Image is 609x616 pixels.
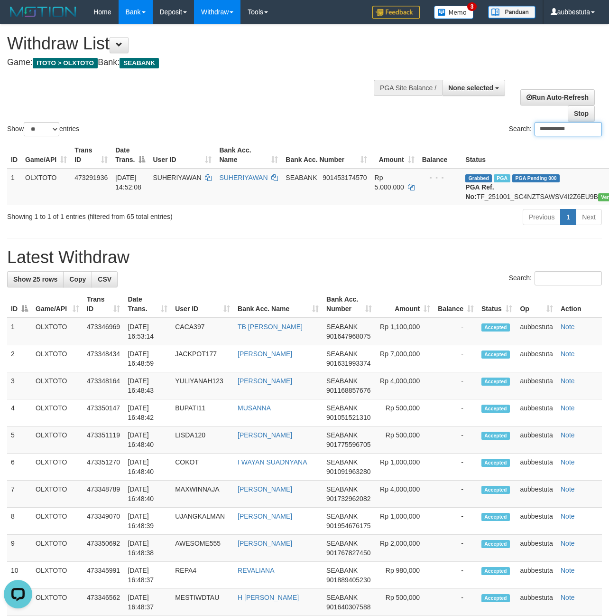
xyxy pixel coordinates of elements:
span: CSV [98,275,111,283]
td: aubbestuta [516,399,557,426]
td: 5 [7,426,32,454]
td: - [434,481,478,508]
td: - [434,508,478,535]
td: UJANGKALMAN [171,508,234,535]
span: 473291936 [74,174,108,181]
td: 1 [7,169,21,205]
span: Accepted [481,351,510,359]
span: None selected [448,84,493,92]
td: MESTIWDTAU [171,589,234,616]
label: Search: [509,122,602,136]
span: Copy 901767827450 to clipboard [326,549,370,557]
td: OLXTOTO [32,454,83,481]
td: OLXTOTO [32,399,83,426]
td: OLXTOTO [21,169,71,205]
td: OLXTOTO [32,372,83,399]
td: Rp 4,000,000 [376,481,434,508]
span: Copy 901775596705 to clipboard [326,441,370,448]
span: Copy 901647968075 to clipboard [326,332,370,340]
span: SEABANK [326,540,358,547]
td: 473351270 [83,454,124,481]
h1: Latest Withdraw [7,248,602,267]
span: SEABANK [326,594,358,601]
button: Open LiveChat chat widget [4,4,32,32]
td: OLXTOTO [32,535,83,562]
span: SEABANK [326,431,358,439]
th: Trans ID: activate to sort column ascending [71,142,111,169]
a: Note [561,431,575,439]
td: Rp 1,000,000 [376,454,434,481]
td: AWESOME555 [171,535,234,562]
span: Rp 5.000.000 [375,174,404,191]
td: aubbestuta [516,589,557,616]
a: Note [561,377,575,385]
th: ID: activate to sort column descending [7,291,32,318]
span: SEABANK [120,58,159,68]
td: 473350692 [83,535,124,562]
div: - - - [422,173,458,182]
a: H [PERSON_NAME] [238,594,299,601]
td: [DATE] 16:48:37 [124,562,171,589]
td: - [434,426,478,454]
span: Accepted [481,323,510,332]
a: Note [561,458,575,466]
span: Copy [69,275,86,283]
span: SEABANK [326,458,358,466]
td: Rp 2,000,000 [376,535,434,562]
td: Rp 1,000,000 [376,508,434,535]
td: 473346969 [83,318,124,345]
td: COKOT [171,454,234,481]
a: Note [561,567,575,574]
span: Copy 901051521310 to clipboard [326,414,370,421]
td: - [434,454,478,481]
img: Feedback.jpg [372,6,420,19]
th: Balance: activate to sort column ascending [434,291,478,318]
td: [DATE] 16:48:37 [124,589,171,616]
a: Note [561,594,575,601]
td: aubbestuta [516,454,557,481]
td: CACA397 [171,318,234,345]
th: ID [7,142,21,169]
a: Note [561,323,575,331]
a: Copy [63,271,92,287]
a: Run Auto-Refresh [520,89,595,105]
span: SEABANK [326,404,358,412]
td: aubbestuta [516,318,557,345]
td: 1 [7,318,32,345]
a: I WAYAN SUADNYANA [238,458,307,466]
a: Note [561,404,575,412]
span: Copy 901732962082 to clipboard [326,495,370,502]
td: [DATE] 16:48:40 [124,481,171,508]
span: SEABANK [326,485,358,493]
td: 473345991 [83,562,124,589]
td: Rp 1,100,000 [376,318,434,345]
td: 473350147 [83,399,124,426]
td: [DATE] 16:48:39 [124,508,171,535]
td: Rp 7,000,000 [376,345,434,372]
select: Showentries [24,122,59,136]
a: [PERSON_NAME] [238,485,292,493]
td: aubbestuta [516,535,557,562]
th: Amount: activate to sort column ascending [371,142,418,169]
span: Accepted [481,378,510,386]
a: Note [561,485,575,493]
a: Next [576,209,602,225]
span: Accepted [481,594,510,602]
td: OLXTOTO [32,589,83,616]
a: Note [561,540,575,547]
button: None selected [442,80,505,96]
td: aubbestuta [516,372,557,399]
a: Note [561,350,575,358]
span: SEABANK [286,174,317,181]
td: [DATE] 16:48:40 [124,454,171,481]
td: Rp 4,000,000 [376,372,434,399]
td: 473348789 [83,481,124,508]
td: aubbestuta [516,345,557,372]
span: Accepted [481,432,510,440]
span: Accepted [481,513,510,521]
span: SEABANK [326,377,358,385]
span: Copy 901453174570 to clipboard [323,174,367,181]
span: Accepted [481,459,510,467]
td: [DATE] 16:48:42 [124,399,171,426]
td: 473346562 [83,589,124,616]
